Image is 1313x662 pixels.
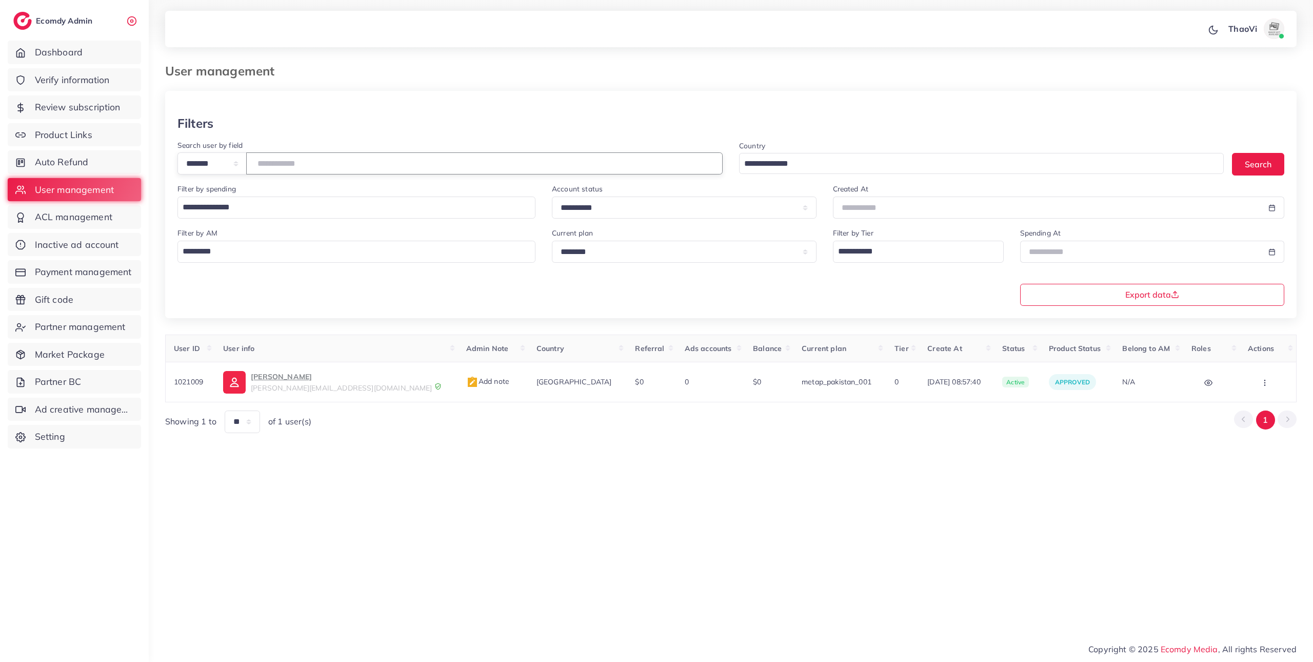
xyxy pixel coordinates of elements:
span: 1021009 [174,377,203,386]
button: Export data [1020,284,1285,306]
span: User management [35,183,114,197]
a: ThaoViavatar [1223,18,1288,39]
span: approved [1055,378,1090,386]
input: Search for option [179,199,522,216]
a: Review subscription [8,95,141,119]
span: ACL management [35,210,112,224]
span: 0 [685,377,689,386]
span: Copyright © 2025 [1088,643,1297,655]
a: [PERSON_NAME][PERSON_NAME][EMAIL_ADDRESS][DOMAIN_NAME] [223,371,450,393]
span: Market Package [35,348,105,361]
span: metap_pakistan_001 [802,377,871,386]
div: Search for option [739,153,1224,174]
label: Account status [552,184,603,194]
label: Filter by AM [177,228,217,238]
a: Payment management [8,260,141,284]
span: Product Status [1049,344,1101,353]
span: Auto Refund [35,155,89,169]
ul: Pagination [1234,411,1297,430]
p: ThaoVi [1228,23,1257,35]
label: Filter by Tier [833,228,873,238]
a: Gift code [8,288,141,311]
span: Status [1002,344,1025,353]
span: [PERSON_NAME][EMAIL_ADDRESS][DOMAIN_NAME] [251,383,432,393]
span: Actions [1248,344,1274,353]
div: Search for option [177,197,535,219]
h3: User management [165,64,283,79]
div: Search for option [177,241,535,263]
span: Inactive ad account [35,238,119,251]
span: Referral [635,344,664,353]
a: Auto Refund [8,150,141,174]
label: Created At [833,184,869,194]
img: admin_note.cdd0b510.svg [466,376,479,388]
img: avatar [1264,18,1284,39]
span: Showing 1 to [165,416,216,427]
a: Ecomdy Media [1161,644,1218,654]
label: Search user by field [177,140,243,150]
span: Ads accounts [685,344,732,353]
a: ACL management [8,205,141,229]
span: [GEOGRAPHIC_DATA] [536,377,612,386]
img: logo [13,12,32,30]
h2: Ecomdy Admin [36,16,95,26]
span: [DATE] 08:57:40 [927,377,986,387]
a: User management [8,178,141,202]
span: active [1002,377,1029,388]
span: Current plan [802,344,846,353]
a: Partner management [8,315,141,339]
span: Admin Note [466,344,509,353]
input: Search for option [741,156,1210,172]
span: Create At [927,344,962,353]
label: Spending At [1020,228,1061,238]
a: Verify information [8,68,141,92]
span: Setting [35,430,65,443]
label: Filter by spending [177,184,236,194]
p: [PERSON_NAME] [251,371,432,383]
span: Export data [1125,290,1179,299]
span: Roles [1191,344,1211,353]
span: Belong to AM [1122,344,1170,353]
span: 0 [894,377,899,386]
span: Balance [753,344,782,353]
a: Inactive ad account [8,233,141,257]
span: Gift code [35,293,73,306]
input: Search for option [179,243,522,260]
span: User ID [174,344,200,353]
span: N/A [1122,377,1135,386]
span: $0 [635,377,643,386]
img: ic-user-info.36bf1079.svg [223,371,246,394]
label: Current plan [552,228,593,238]
span: Add note [466,377,509,386]
input: Search for option [834,243,990,260]
span: Review subscription [35,101,121,114]
a: logoEcomdy Admin [13,12,95,30]
span: Tier [894,344,909,353]
a: Setting [8,425,141,449]
span: Payment management [35,265,132,279]
a: Dashboard [8,41,141,64]
span: Verify information [35,73,110,87]
span: Dashboard [35,46,83,59]
button: Go to page 1 [1256,411,1275,430]
span: of 1 user(s) [268,416,311,427]
span: Ad creative management [35,403,133,416]
span: Partner management [35,320,126,334]
a: Product Links [8,123,141,147]
span: $0 [753,377,761,386]
button: Search [1232,153,1284,175]
span: Country [536,344,564,353]
a: Market Package [8,343,141,366]
span: , All rights Reserved [1218,643,1297,655]
span: Partner BC [35,375,82,388]
span: User info [223,344,254,353]
label: Country [739,141,765,151]
img: 9CAL8B2pu8EFxCJHYAAAAldEVYdGRhdGU6Y3JlYXRlADIwMjItMTItMDlUMDQ6NTg6MzkrMDA6MDBXSlgLAAAAJXRFWHRkYXR... [434,383,442,390]
span: Product Links [35,128,92,142]
h3: Filters [177,116,213,131]
div: Search for option [833,241,1004,263]
a: Ad creative management [8,398,141,421]
a: Partner BC [8,370,141,394]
